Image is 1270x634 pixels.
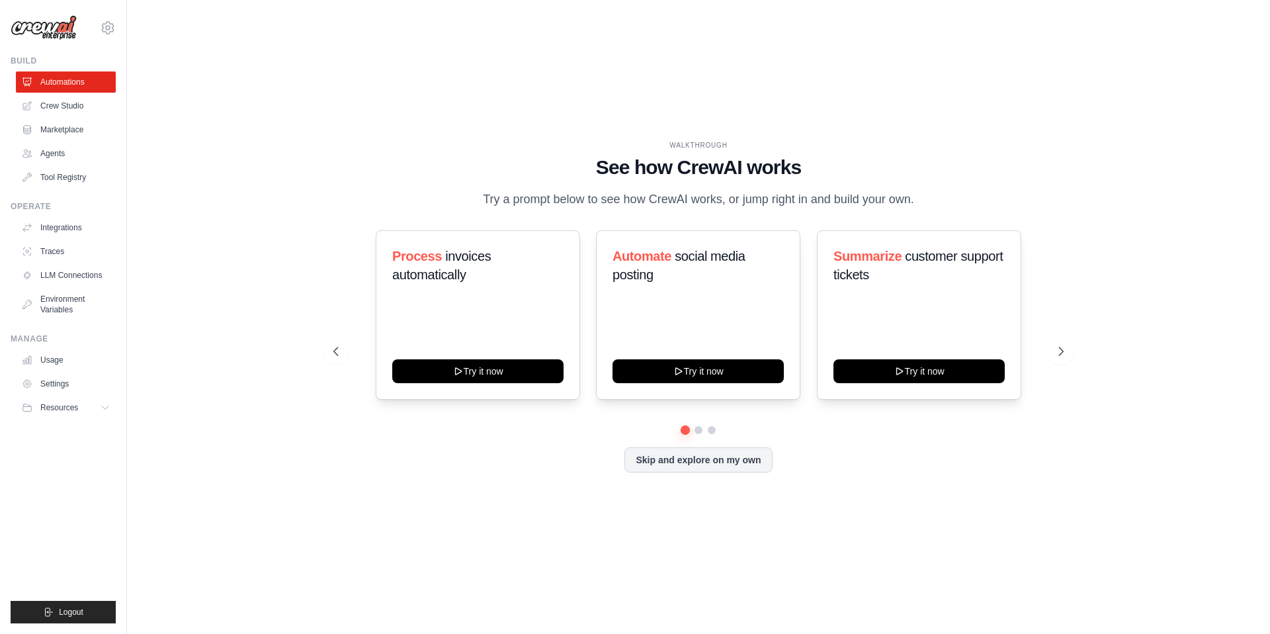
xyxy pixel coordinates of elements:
button: Resources [16,397,116,418]
a: LLM Connections [16,265,116,286]
button: Skip and explore on my own [624,447,772,473]
p: Try a prompt below to see how CrewAI works, or jump right in and build your own. [476,190,921,209]
a: Automations [16,71,116,93]
button: Try it now [392,359,564,383]
button: Try it now [613,359,784,383]
span: Process [392,249,442,263]
div: Operate [11,201,116,212]
img: Logo [11,15,77,40]
a: Crew Studio [16,95,116,116]
div: WALKTHROUGH [333,140,1064,150]
span: Logout [59,607,83,617]
a: Agents [16,143,116,164]
a: Usage [16,349,116,371]
span: social media posting [613,249,745,282]
a: Settings [16,373,116,394]
span: Summarize [833,249,902,263]
span: Automate [613,249,671,263]
a: Tool Registry [16,167,116,188]
a: Marketplace [16,119,116,140]
div: Manage [11,334,116,344]
div: Build [11,56,116,66]
a: Traces [16,241,116,262]
h1: See how CrewAI works [333,156,1064,179]
button: Try it now [833,359,1005,383]
a: Integrations [16,217,116,238]
span: Resources [40,402,78,413]
span: customer support tickets [833,249,1003,282]
button: Logout [11,601,116,623]
a: Environment Variables [16,289,116,320]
